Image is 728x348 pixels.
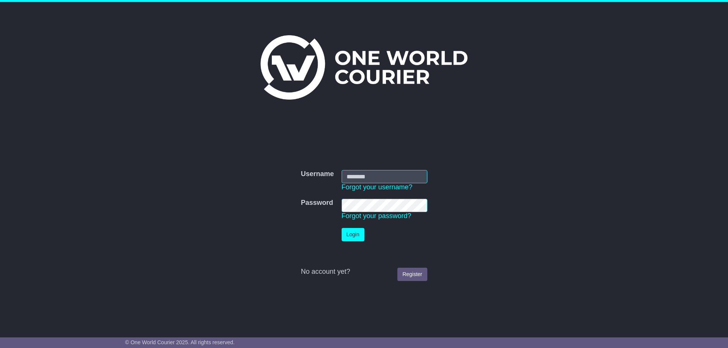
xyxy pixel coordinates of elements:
a: Register [397,268,427,281]
label: Password [301,199,333,207]
a: Forgot your password? [342,212,411,220]
img: One World [260,35,468,100]
a: Forgot your username? [342,183,413,191]
label: Username [301,170,334,178]
span: © One World Courier 2025. All rights reserved. [125,339,235,345]
button: Login [342,228,364,241]
div: No account yet? [301,268,427,276]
